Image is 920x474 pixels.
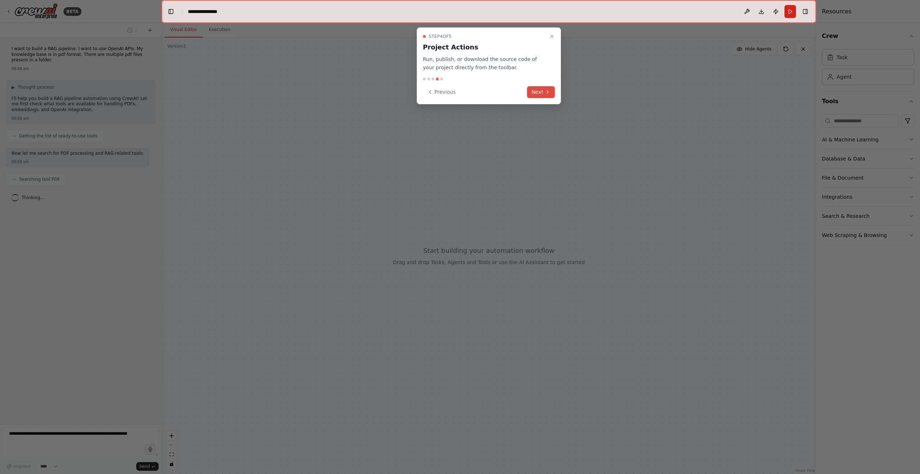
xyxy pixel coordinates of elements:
h3: Project Actions [423,42,546,52]
button: Close walkthrough [548,32,556,41]
span: Step 4 of 5 [429,34,452,39]
button: Next [527,86,555,98]
button: Previous [423,86,460,98]
button: Hide left sidebar [166,6,176,17]
p: Run, publish, or download the source code of your project directly from the toolbar. [423,55,546,72]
